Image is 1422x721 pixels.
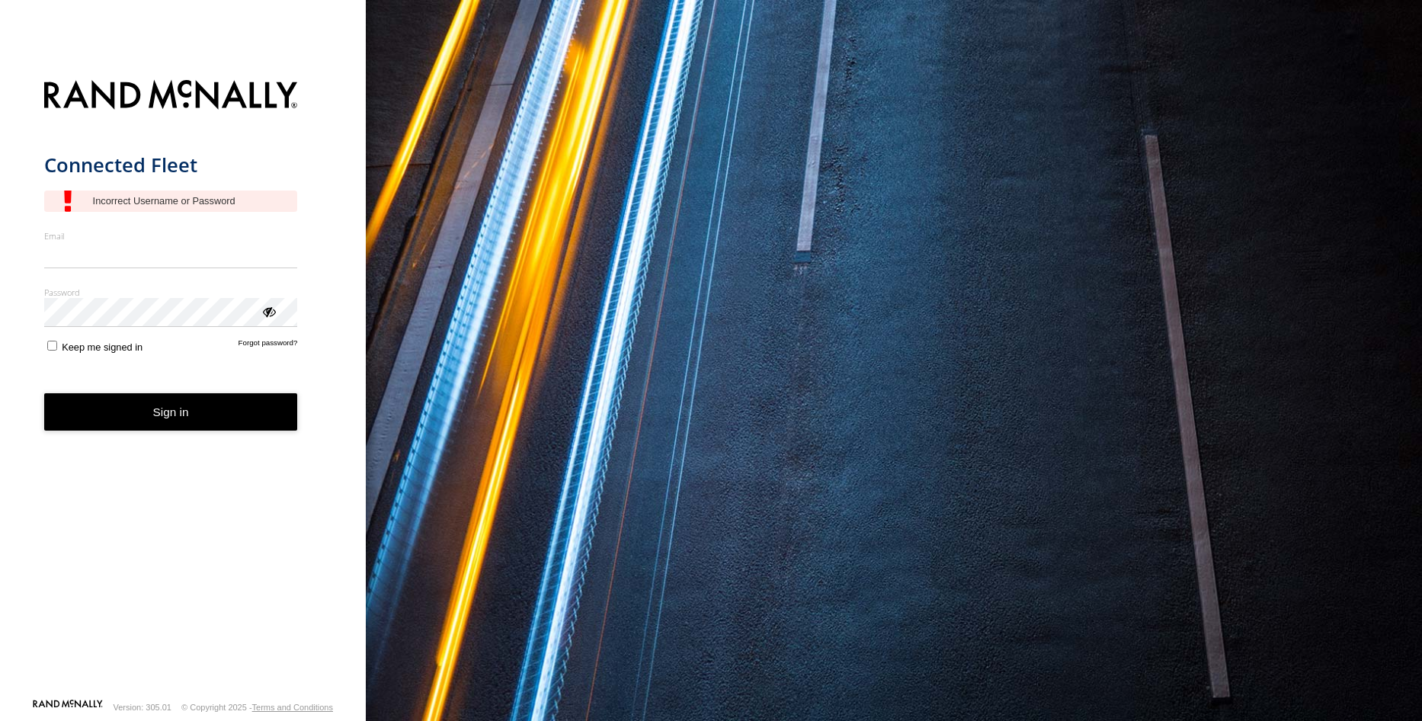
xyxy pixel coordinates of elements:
[44,230,298,242] label: Email
[44,152,298,178] h1: Connected Fleet
[181,703,333,712] div: © Copyright 2025 -
[44,71,322,698] form: main
[44,287,298,298] label: Password
[62,341,143,353] span: Keep me signed in
[261,303,276,319] div: ViewPassword
[114,703,171,712] div: Version: 305.01
[44,393,298,431] button: Sign in
[44,77,298,116] img: Rand McNally
[47,341,57,351] input: Keep me signed in
[252,703,333,712] a: Terms and Conditions
[239,338,298,353] a: Forgot password?
[33,700,103,715] a: Visit our Website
